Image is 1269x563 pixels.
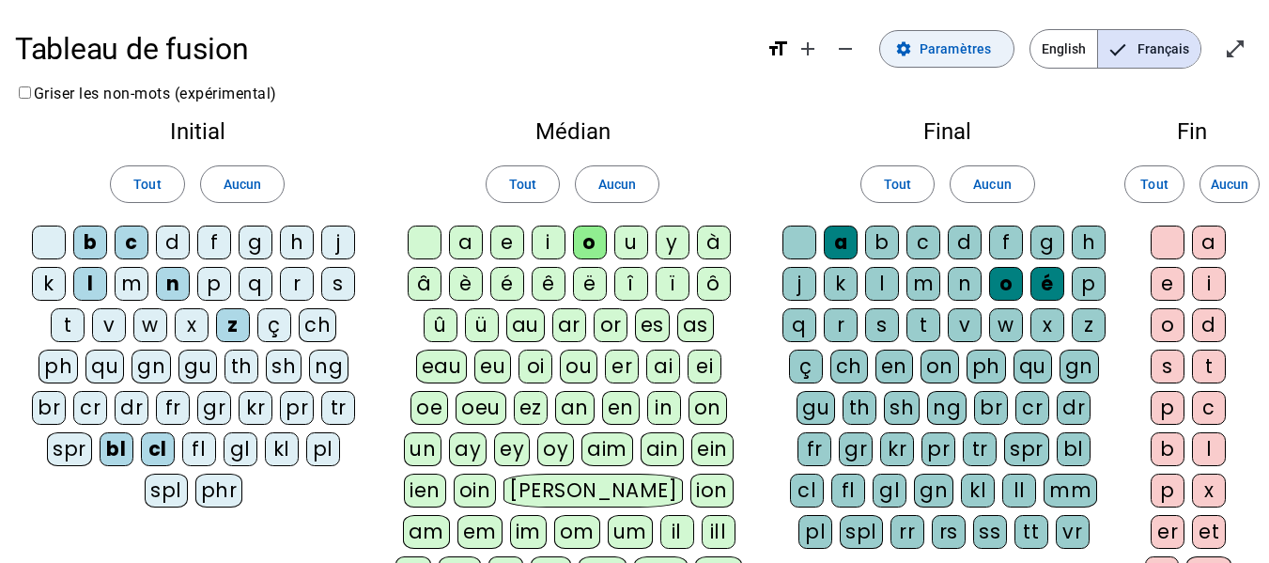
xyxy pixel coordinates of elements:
[1060,350,1099,383] div: gn
[688,350,721,383] div: ei
[927,391,967,425] div: ng
[1151,515,1184,549] div: er
[1151,308,1184,342] div: o
[1015,391,1049,425] div: cr
[840,515,883,549] div: spl
[133,173,161,195] span: Tout
[961,474,995,508] div: kl
[30,120,364,143] h2: Initial
[265,432,299,466] div: kl
[1098,30,1200,68] span: Français
[321,391,355,425] div: tr
[614,226,648,259] div: u
[839,432,873,466] div: gr
[921,350,959,383] div: on
[948,267,982,301] div: n
[1014,515,1048,549] div: tt
[865,308,899,342] div: s
[560,350,597,383] div: ou
[797,432,831,466] div: fr
[906,267,940,301] div: m
[1192,432,1226,466] div: l
[465,308,499,342] div: ü
[486,165,560,203] button: Tout
[690,474,734,508] div: ion
[884,391,920,425] div: sh
[797,38,819,60] mat-icon: add
[989,308,1023,342] div: w
[554,515,600,549] div: om
[224,173,261,195] span: Aucun
[132,350,171,383] div: gn
[280,226,314,259] div: h
[73,391,107,425] div: cr
[798,515,832,549] div: pl
[456,391,506,425] div: oeu
[555,391,595,425] div: an
[989,226,1023,259] div: f
[552,308,586,342] div: ar
[239,226,272,259] div: g
[494,432,530,466] div: ey
[843,391,876,425] div: th
[1072,226,1106,259] div: h
[1151,432,1184,466] div: b
[1056,515,1090,549] div: vr
[1192,267,1226,301] div: i
[1192,391,1226,425] div: c
[424,308,457,342] div: û
[766,38,789,60] mat-icon: format_size
[509,173,536,195] span: Tout
[537,432,574,466] div: oy
[532,226,565,259] div: i
[133,308,167,342] div: w
[827,30,864,68] button: Diminuer la taille de la police
[224,350,258,383] div: th
[1145,120,1239,143] h2: Fin
[608,515,653,549] div: um
[156,267,190,301] div: n
[51,308,85,342] div: t
[697,226,731,259] div: à
[594,308,627,342] div: or
[614,267,648,301] div: î
[824,267,858,301] div: k
[824,308,858,342] div: r
[1151,474,1184,508] div: p
[449,267,483,301] div: è
[880,432,914,466] div: kr
[195,474,243,508] div: phr
[115,267,148,301] div: m
[216,308,250,342] div: z
[457,515,503,549] div: em
[410,391,448,425] div: oe
[656,226,689,259] div: y
[932,515,966,549] div: rs
[895,40,912,57] mat-icon: settings
[1216,30,1254,68] button: Entrer en plein écran
[39,350,78,383] div: ph
[175,308,209,342] div: x
[602,391,640,425] div: en
[834,38,857,60] mat-icon: remove
[575,165,659,203] button: Aucun
[697,267,731,301] div: ô
[906,226,940,259] div: c
[1072,267,1106,301] div: p
[573,226,607,259] div: o
[532,267,565,301] div: ê
[449,226,483,259] div: a
[85,350,124,383] div: qu
[1199,165,1260,203] button: Aucun
[197,391,231,425] div: gr
[974,391,1008,425] div: br
[914,474,953,508] div: gn
[1192,308,1226,342] div: d
[605,350,639,383] div: er
[141,432,175,466] div: cl
[921,432,955,466] div: pr
[873,474,906,508] div: gl
[178,350,217,383] div: gu
[920,38,991,60] span: Paramètres
[1192,226,1226,259] div: a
